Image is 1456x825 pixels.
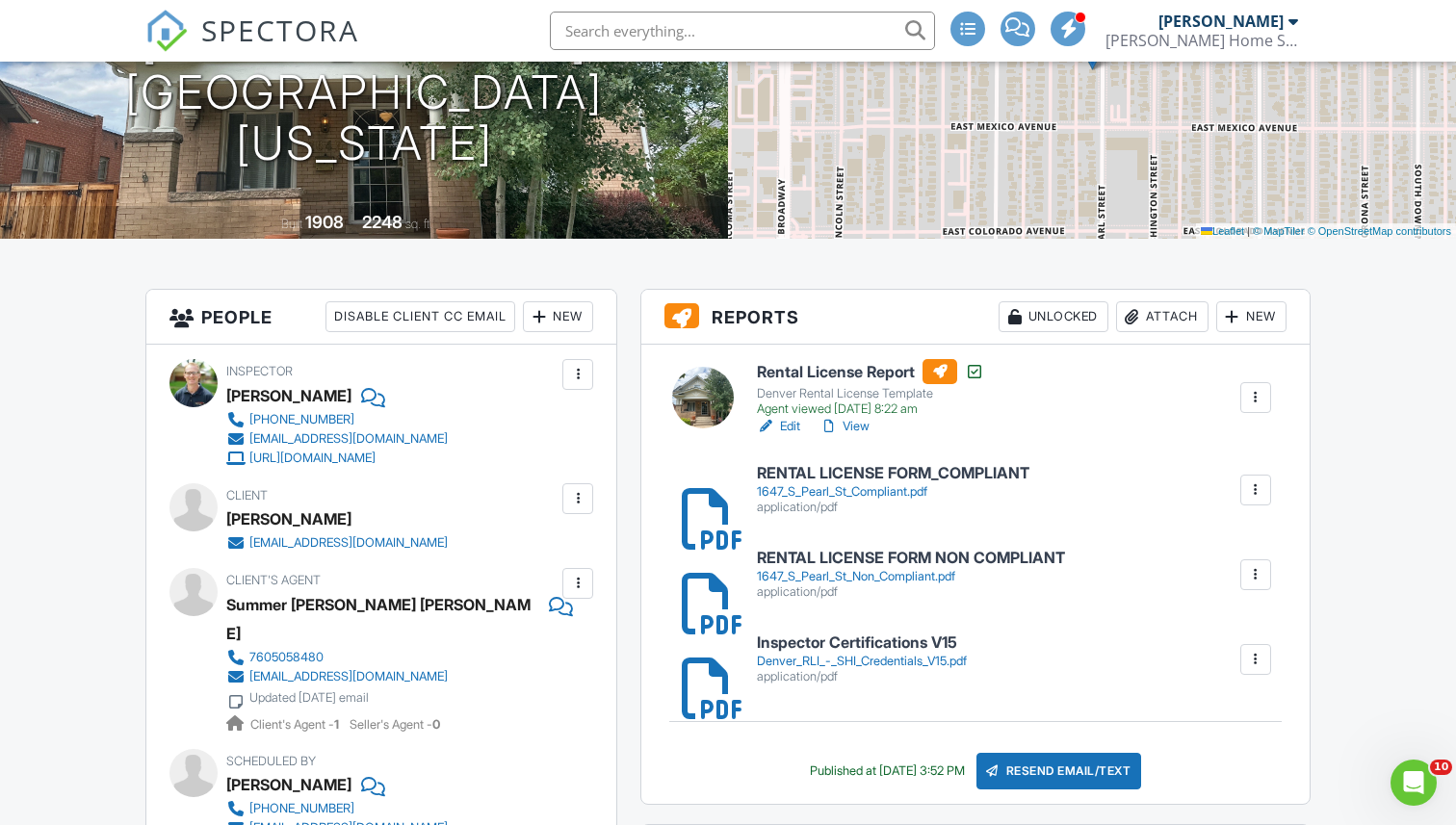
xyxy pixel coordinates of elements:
[249,412,354,427] div: [PHONE_NUMBER]
[281,217,302,231] span: Built
[145,26,359,66] a: SPECTORA
[1308,225,1451,237] a: © OpenStreetMap contributors
[226,488,268,503] span: Client
[226,648,558,667] a: 7605058480
[249,535,448,551] div: [EMAIL_ADDRESS][DOMAIN_NAME]
[1253,225,1305,237] a: © MapTiler
[757,550,1065,567] h6: RENTAL LICENSE FORM NON COMPLIANT
[226,449,448,468] a: [URL][DOMAIN_NAME]
[249,650,324,665] div: 7605058480
[810,763,965,779] div: Published at [DATE] 3:52 PM
[757,484,1029,500] div: 1647_S_Pearl_St_Compliant.pdf
[226,504,351,533] div: [PERSON_NAME]
[226,364,293,378] span: Inspector
[405,217,432,231] span: sq. ft.
[757,634,967,652] h6: Inspector Certifications V15
[1158,12,1284,31] div: [PERSON_NAME]
[146,290,616,345] h3: People
[226,573,321,587] span: Client's Agent
[757,359,984,384] h6: Rental License Report
[757,584,1065,600] div: application/pdf
[226,533,448,553] a: [EMAIL_ADDRESS][DOMAIN_NAME]
[641,290,1310,345] h3: Reports
[1105,31,1298,50] div: Scott Home Services, LLC
[249,431,448,447] div: [EMAIL_ADDRESS][DOMAIN_NAME]
[757,386,984,401] div: Denver Rental License Template
[757,669,967,684] div: application/pdf
[226,754,316,768] span: Scheduled By
[226,381,351,410] div: [PERSON_NAME]
[334,717,339,732] strong: 1
[432,717,440,732] strong: 0
[976,753,1142,789] div: Resend Email/Text
[1201,225,1244,237] a: Leaflet
[1116,301,1209,332] div: Attach
[249,801,354,816] div: [PHONE_NUMBER]
[305,212,344,232] div: 1908
[757,417,800,436] a: Edit
[523,301,593,332] div: New
[226,799,448,818] a: [PHONE_NUMBER]
[757,465,1029,514] a: RENTAL LICENSE FORM_COMPLIANT 1647_S_Pearl_St_Compliant.pdf application/pdf
[201,10,359,50] span: SPECTORA
[819,417,870,436] a: View
[757,401,984,417] div: Agent viewed [DATE] 8:22 am
[226,667,558,686] a: [EMAIL_ADDRESS][DOMAIN_NAME]
[757,500,1029,515] div: application/pdf
[757,359,984,417] a: Rental License Report Denver Rental License Template Agent viewed [DATE] 8:22 am
[145,10,188,52] img: The Best Home Inspection Software - Spectora
[226,429,448,449] a: [EMAIL_ADDRESS][DOMAIN_NAME]
[1391,760,1437,806] iframe: Intercom live chat
[362,212,403,232] div: 2248
[250,717,342,732] span: Client's Agent -
[325,301,515,332] div: Disable Client CC Email
[226,410,448,429] a: [PHONE_NUMBER]
[1216,301,1287,332] div: New
[757,569,1065,584] div: 1647_S_Pearl_St_Non_Compliant.pdf
[1247,225,1250,237] span: |
[757,634,967,683] a: Inspector Certifications V15 Denver_RLI_-_SHI_Credentials_V15.pdf application/pdf
[999,301,1108,332] div: Unlocked
[550,12,935,50] input: Search everything...
[31,16,697,168] h1: [STREET_ADDRESS] [GEOGRAPHIC_DATA][US_STATE]
[249,669,448,684] div: [EMAIL_ADDRESS][DOMAIN_NAME]
[226,770,351,799] div: [PERSON_NAME]
[757,465,1029,482] h6: RENTAL LICENSE FORM_COMPLIANT
[757,654,967,669] div: Denver_RLI_-_SHI_Credentials_V15.pdf
[226,590,539,648] a: Summer [PERSON_NAME] [PERSON_NAME]
[249,451,376,466] div: [URL][DOMAIN_NAME]
[249,690,369,706] div: Updated [DATE] email
[757,550,1065,599] a: RENTAL LICENSE FORM NON COMPLIANT 1647_S_Pearl_St_Non_Compliant.pdf application/pdf
[1430,760,1452,775] span: 10
[350,717,440,732] span: Seller's Agent -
